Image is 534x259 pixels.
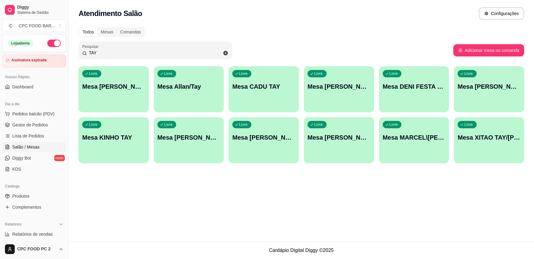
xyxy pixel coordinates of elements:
[2,202,66,212] a: Complementos
[2,120,66,130] a: Gestor de Pedidos
[383,133,446,142] p: Mesa MARCEL\[PERSON_NAME]\[PERSON_NAME]
[239,122,248,127] p: Livre
[89,71,98,76] p: Livre
[2,131,66,141] a: Lista de Pedidos
[2,99,66,109] div: Dia a dia
[8,23,14,29] span: C
[69,242,534,259] footer: Cardápio Digital Diggy © 2025
[2,2,66,17] a: DiggySistema de Gestão
[82,82,145,91] p: Mesa [PERSON_NAME]
[308,133,370,142] p: Mesa [PERSON_NAME]
[97,28,117,36] div: Mesas
[82,44,101,49] label: Pesquisar
[383,82,446,91] p: Mesa DENI FESTA TAY
[12,166,21,172] span: KDS
[87,50,228,56] input: Pesquisar
[47,40,61,47] button: Alterar Status
[12,133,44,139] span: Lista de Pedidos
[12,204,41,210] span: Complementos
[379,66,449,112] button: LivreMesa DENI FESTA TAY
[154,117,224,163] button: LivreMesa [PERSON_NAME]
[79,9,142,18] h2: Atendimento Salão
[2,164,66,174] a: KDS
[2,191,66,201] a: Produtos
[157,82,220,91] p: Mesa Allan/Tay
[314,71,323,76] p: Livre
[164,71,173,76] p: Livre
[154,66,224,112] button: LivreMesa Allan/Tay
[464,71,473,76] p: Livre
[11,58,47,63] article: Assinatura expirada
[12,193,29,199] span: Produtos
[89,122,98,127] p: Livre
[2,181,66,191] div: Catálogo
[2,82,66,92] a: Dashboard
[454,66,524,112] button: LivreMesa [PERSON_NAME]/[PERSON_NAME]
[2,20,66,32] button: Select a team
[304,66,374,112] button: LivreMesa [PERSON_NAME]/[PERSON_NAME]
[2,242,66,257] button: CPC FOOD PC 2
[464,122,473,127] p: Livre
[314,122,323,127] p: Livre
[17,10,64,15] span: Sistema de Gestão
[453,44,524,56] button: Adicionar mesa ou comanda
[8,40,33,47] div: Loja aberta
[2,153,66,163] a: Diggy Botnovo
[79,28,97,36] div: Todos
[19,23,55,29] div: CPC FOOD BAR ...
[12,111,55,117] span: Pedidos balcão (PDV)
[2,142,66,152] a: Salão / Mesas
[458,82,520,91] p: Mesa [PERSON_NAME]/[PERSON_NAME]
[232,82,295,91] p: Mesa CADU TAY
[12,122,48,128] span: Gestor de Pedidos
[2,72,66,82] div: Acesso Rápido
[12,231,53,237] span: Relatórios de vendas
[2,229,66,239] a: Relatórios de vendas
[164,122,173,127] p: Livre
[454,117,524,163] button: LivreMesa XITAO TAY/[PERSON_NAME]
[117,28,145,36] div: Comandas
[239,71,248,76] p: Livre
[229,117,299,163] button: LivreMesa [PERSON_NAME]/[PERSON_NAME]
[82,133,145,142] p: Mesa KINHO TAY
[389,122,398,127] p: Livre
[229,66,299,112] button: LivreMesa CADU TAY
[17,5,64,10] span: Diggy
[79,117,149,163] button: LivreMesa KINHO TAY
[5,222,21,227] span: Relatórios
[12,144,40,150] span: Salão / Mesas
[379,117,449,163] button: LivreMesa MARCEL\[PERSON_NAME]\[PERSON_NAME]
[304,117,374,163] button: LivreMesa [PERSON_NAME]
[308,82,370,91] p: Mesa [PERSON_NAME]/[PERSON_NAME]
[79,66,149,112] button: LivreMesa [PERSON_NAME]
[389,71,398,76] p: Livre
[17,246,56,252] span: CPC FOOD PC 2
[12,155,31,161] span: Diggy Bot
[157,133,220,142] p: Mesa [PERSON_NAME]
[479,7,524,20] button: Configurações
[12,84,33,90] span: Dashboard
[2,109,66,119] button: Pedidos balcão (PDV)
[232,133,295,142] p: Mesa [PERSON_NAME]/[PERSON_NAME]
[458,133,520,142] p: Mesa XITAO TAY/[PERSON_NAME]
[2,55,66,67] a: Assinatura expirada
